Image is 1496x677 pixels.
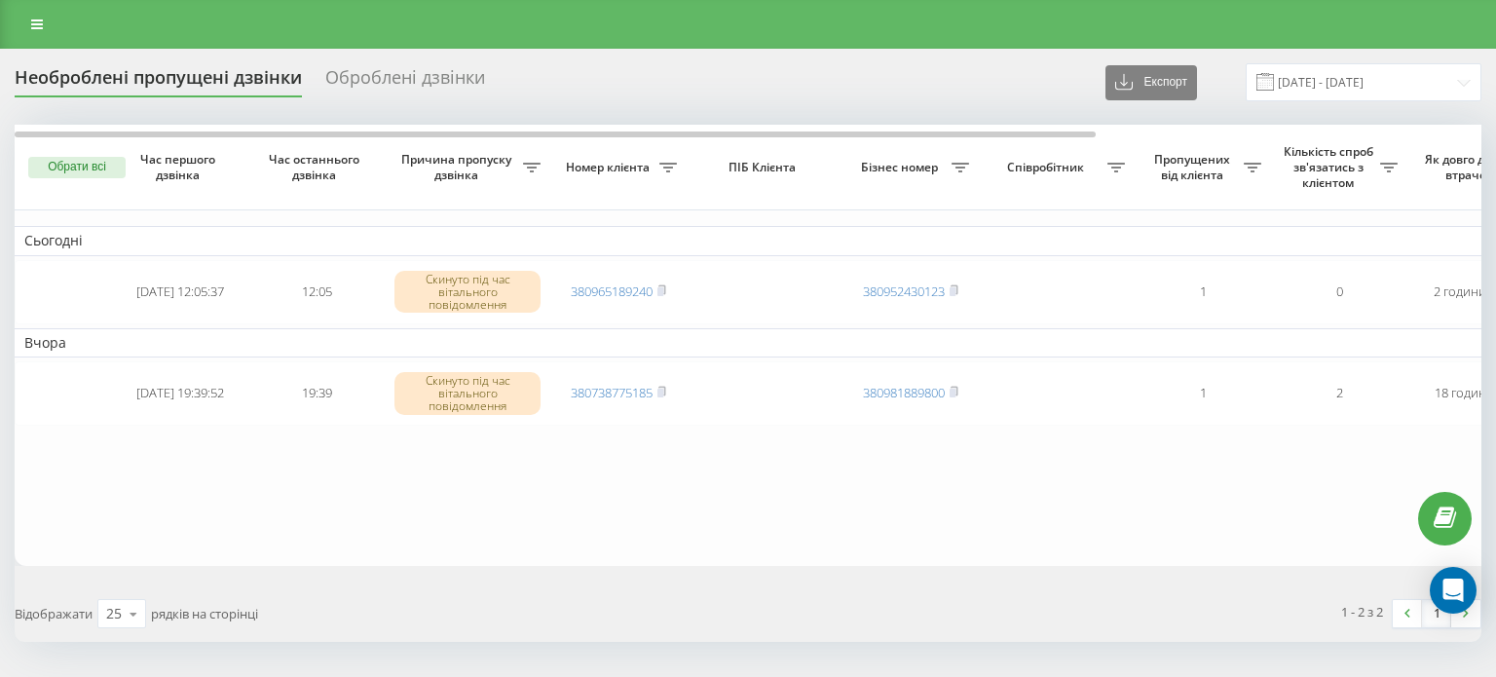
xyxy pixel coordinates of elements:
[852,160,952,175] span: Бізнес номер
[325,67,485,97] div: Оброблені дзвінки
[1430,567,1477,614] div: Open Intercom Messenger
[989,160,1107,175] span: Співробітник
[106,604,122,623] div: 25
[1271,260,1407,324] td: 0
[264,152,369,182] span: Час останнього дзвінка
[112,361,248,426] td: [DATE] 19:39:52
[1135,361,1271,426] td: 1
[571,282,653,300] a: 380965189240
[15,605,93,622] span: Відображати
[15,67,302,97] div: Необроблені пропущені дзвінки
[1422,600,1451,627] a: 1
[394,372,541,415] div: Скинуто під час вітального повідомлення
[248,361,385,426] td: 19:39
[151,605,258,622] span: рядків на сторінці
[28,157,126,178] button: Обрати всі
[248,260,385,324] td: 12:05
[571,384,653,401] a: 380738775185
[112,260,248,324] td: [DATE] 12:05:37
[863,282,945,300] a: 380952430123
[560,160,659,175] span: Номер клієнта
[128,152,233,182] span: Час першого дзвінка
[1144,152,1244,182] span: Пропущених від клієнта
[1135,260,1271,324] td: 1
[1271,361,1407,426] td: 2
[863,384,945,401] a: 380981889800
[703,160,826,175] span: ПІБ Клієнта
[1341,602,1383,621] div: 1 - 2 з 2
[1105,65,1197,100] button: Експорт
[394,271,541,314] div: Скинуто під час вітального повідомлення
[394,152,523,182] span: Причина пропуску дзвінка
[1281,144,1380,190] span: Кількість спроб зв'язатись з клієнтом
